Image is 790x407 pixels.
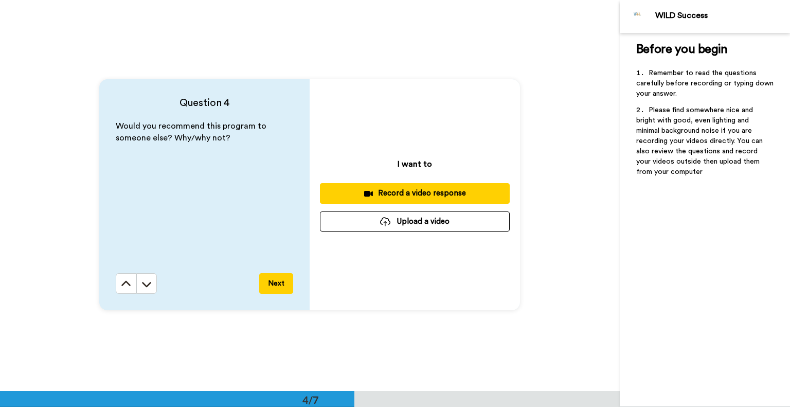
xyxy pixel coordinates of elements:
button: Upload a video [320,211,510,232]
div: 4/7 [286,393,335,407]
img: Profile Image [625,4,650,29]
button: Record a video response [320,183,510,203]
div: WILD Success [655,11,789,21]
h4: Question 4 [116,96,293,110]
span: Please find somewhere nice and bright with good, even lighting and minimal background noise if yo... [636,107,765,175]
button: Next [259,273,293,294]
span: Before you begin [636,43,727,56]
span: Remember to read the questions carefully before recording or typing down your answer. [636,69,776,97]
p: I want to [398,158,432,170]
div: Record a video response [328,188,501,199]
span: Would you recommend this program to someone else? Why/why not? [116,122,268,142]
